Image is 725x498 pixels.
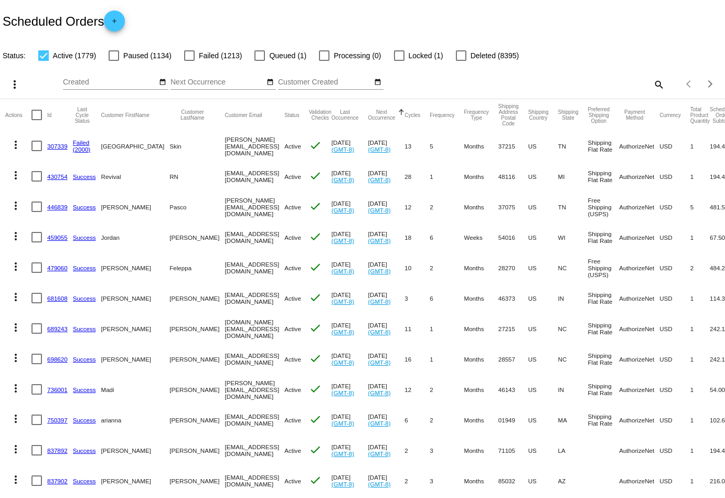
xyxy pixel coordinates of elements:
[368,161,405,192] mat-cell: [DATE]
[73,204,96,210] a: Success
[652,76,665,92] mat-icon: search
[73,417,96,423] a: Success
[430,435,464,465] mat-cell: 3
[309,383,322,395] mat-icon: check
[588,192,620,222] mat-cell: Free Shipping (USPS)
[332,313,368,344] mat-cell: [DATE]
[528,405,558,435] mat-cell: US
[498,465,528,496] mat-cell: 85032
[309,169,322,182] mat-icon: check
[284,234,301,241] span: Active
[332,283,368,313] mat-cell: [DATE]
[169,131,225,161] mat-cell: Skin
[332,435,368,465] mat-cell: [DATE]
[332,389,354,396] a: (GMT-8)
[690,161,710,192] mat-cell: 1
[9,169,22,182] mat-icon: more_vert
[309,261,322,273] mat-icon: check
[225,161,285,192] mat-cell: [EMAIL_ADDRESS][DOMAIN_NAME]
[101,131,170,161] mat-cell: [GEOGRAPHIC_DATA]
[619,252,659,283] mat-cell: AuthorizeNet
[332,450,354,457] a: (GMT-8)
[528,252,558,283] mat-cell: US
[430,283,464,313] mat-cell: 6
[528,131,558,161] mat-cell: US
[404,161,430,192] mat-cell: 28
[368,207,391,214] a: (GMT-8)
[9,291,22,303] mat-icon: more_vert
[225,112,262,118] button: Change sorting for CustomerEmail
[284,204,301,210] span: Active
[368,283,405,313] mat-cell: [DATE]
[101,161,170,192] mat-cell: Revival
[498,252,528,283] mat-cell: 28270
[464,252,498,283] mat-cell: Months
[47,325,68,332] a: 689243
[9,382,22,395] mat-icon: more_vert
[430,405,464,435] mat-cell: 2
[659,465,690,496] mat-cell: USD
[73,264,96,271] a: Success
[332,109,359,121] button: Change sorting for LastOccurrenceUtc
[225,374,285,405] mat-cell: [PERSON_NAME][EMAIL_ADDRESS][DOMAIN_NAME]
[498,283,528,313] mat-cell: 46373
[690,405,710,435] mat-cell: 1
[588,252,620,283] mat-cell: Free Shipping (USPS)
[284,264,301,271] span: Active
[368,374,405,405] mat-cell: [DATE]
[309,352,322,365] mat-icon: check
[558,161,588,192] mat-cell: MI
[101,435,170,465] mat-cell: [PERSON_NAME]
[332,131,368,161] mat-cell: [DATE]
[368,465,405,496] mat-cell: [DATE]
[225,405,285,435] mat-cell: [EMAIL_ADDRESS][DOMAIN_NAME]
[169,109,215,121] button: Change sorting for CustomerLastName
[404,192,430,222] mat-cell: 12
[332,329,354,335] a: (GMT-8)
[47,478,68,484] a: 837902
[659,222,690,252] mat-cell: USD
[269,49,306,62] span: Queued (1)
[284,325,301,332] span: Active
[101,405,170,435] mat-cell: arianna
[309,413,322,426] mat-icon: check
[404,313,430,344] mat-cell: 11
[332,420,354,427] a: (GMT-8)
[498,222,528,252] mat-cell: 54016
[690,344,710,374] mat-cell: 1
[498,435,528,465] mat-cell: 71105
[430,252,464,283] mat-cell: 2
[619,283,659,313] mat-cell: AuthorizeNet
[619,465,659,496] mat-cell: AuthorizeNet
[73,386,96,393] a: Success
[528,109,549,121] button: Change sorting for ShippingCountry
[8,78,21,91] mat-icon: more_vert
[225,465,285,496] mat-cell: [EMAIL_ADDRESS][DOMAIN_NAME]
[309,322,322,334] mat-icon: check
[332,298,354,305] a: (GMT-8)
[332,374,368,405] mat-cell: [DATE]
[498,131,528,161] mat-cell: 37215
[690,99,710,131] mat-header-cell: Total Product Quantity
[404,252,430,283] mat-cell: 10
[101,313,170,344] mat-cell: [PERSON_NAME]
[278,78,372,87] input: Customer Created
[558,192,588,222] mat-cell: TN
[464,374,498,405] mat-cell: Months
[47,264,68,271] a: 479060
[368,192,405,222] mat-cell: [DATE]
[368,435,405,465] mat-cell: [DATE]
[47,447,68,454] a: 837892
[101,112,150,118] button: Change sorting for CustomerFirstName
[368,344,405,374] mat-cell: [DATE]
[690,222,710,252] mat-cell: 1
[284,173,301,180] span: Active
[73,478,96,484] a: Success
[332,146,354,153] a: (GMT-8)
[404,112,420,118] button: Change sorting for Cycles
[619,131,659,161] mat-cell: AuthorizeNet
[332,405,368,435] mat-cell: [DATE]
[690,435,710,465] mat-cell: 1
[659,161,690,192] mat-cell: USD
[659,112,681,118] button: Change sorting for CurrencyIso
